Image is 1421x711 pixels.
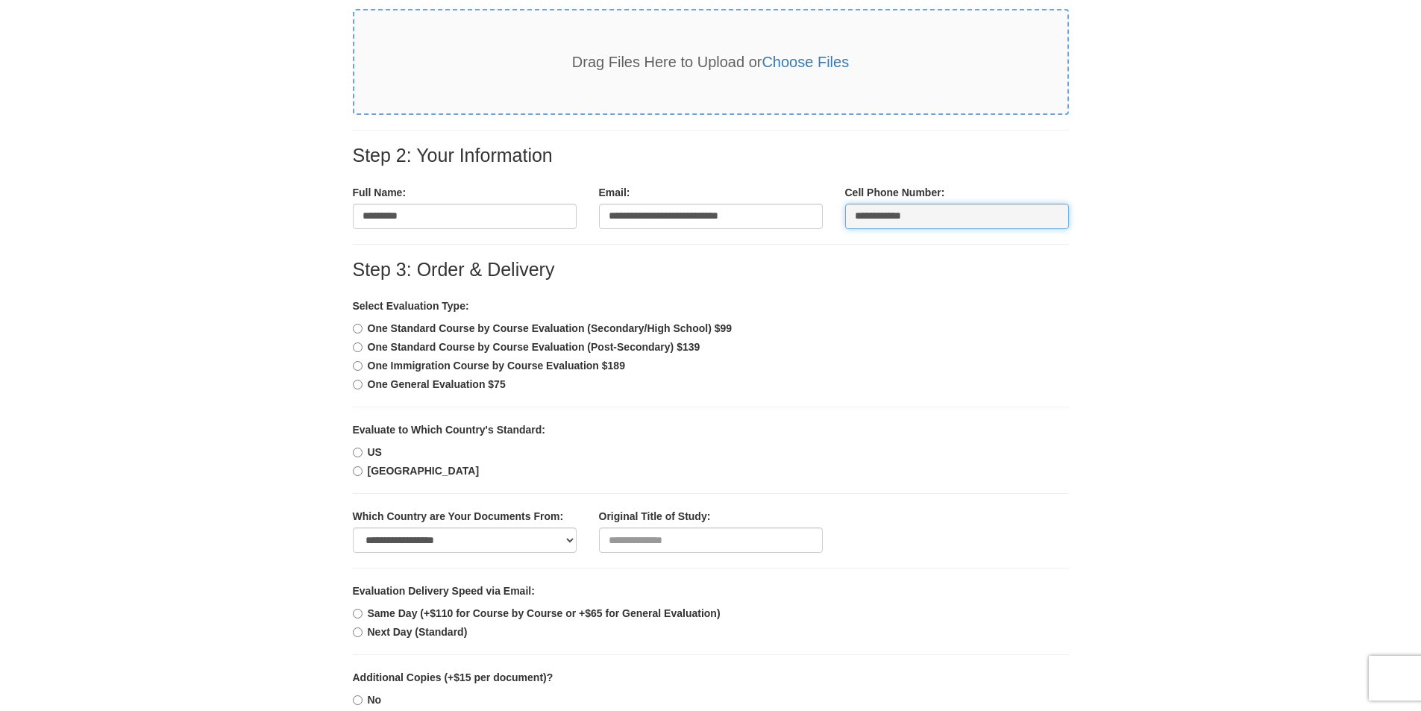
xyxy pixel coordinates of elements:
[599,509,711,524] label: Original Title of Study:
[762,54,849,70] a: Choose Files
[353,361,363,371] input: One Immigration Course by Course Evaluation $189
[368,378,506,390] b: One General Evaluation $75
[353,260,555,281] label: Step 3: Order & Delivery
[845,185,945,200] label: Cell Phone Number:
[368,607,721,619] b: Same Day (+$110 for Course by Course or +$65 for General Evaluation)
[572,54,849,70] span: Drag Files Here to Upload or
[353,145,553,166] label: Step 2: Your Information
[353,300,469,312] b: Select Evaluation Type:
[353,671,553,683] b: Additional Copies (+$15 per document)?
[368,341,700,353] b: One Standard Course by Course Evaluation (Post-Secondary) $139
[368,446,382,458] b: US
[353,324,363,333] input: One Standard Course by Course Evaluation (Secondary/High School) $99
[353,609,363,618] input: Same Day (+$110 for Course by Course or +$65 for General Evaluation)
[353,185,407,200] label: Full Name:
[368,322,733,334] b: One Standard Course by Course Evaluation (Secondary/High School) $99
[353,380,363,389] input: One General Evaluation $75
[353,466,363,476] input: [GEOGRAPHIC_DATA]
[1129,178,1421,711] iframe: LiveChat chat widget
[368,465,480,477] b: [GEOGRAPHIC_DATA]
[368,626,468,638] b: Next Day (Standard)
[353,585,535,597] b: Evaluation Delivery Speed via Email:
[353,342,363,352] input: One Standard Course by Course Evaluation (Post-Secondary) $139
[368,360,625,372] b: One Immigration Course by Course Evaluation $189
[353,627,363,637] input: Next Day (Standard)
[368,694,382,706] b: No
[353,695,363,705] input: No
[599,185,630,200] label: Email:
[353,448,363,457] input: US
[353,509,564,524] label: Which Country are Your Documents From:
[353,424,545,436] b: Evaluate to Which Country's Standard:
